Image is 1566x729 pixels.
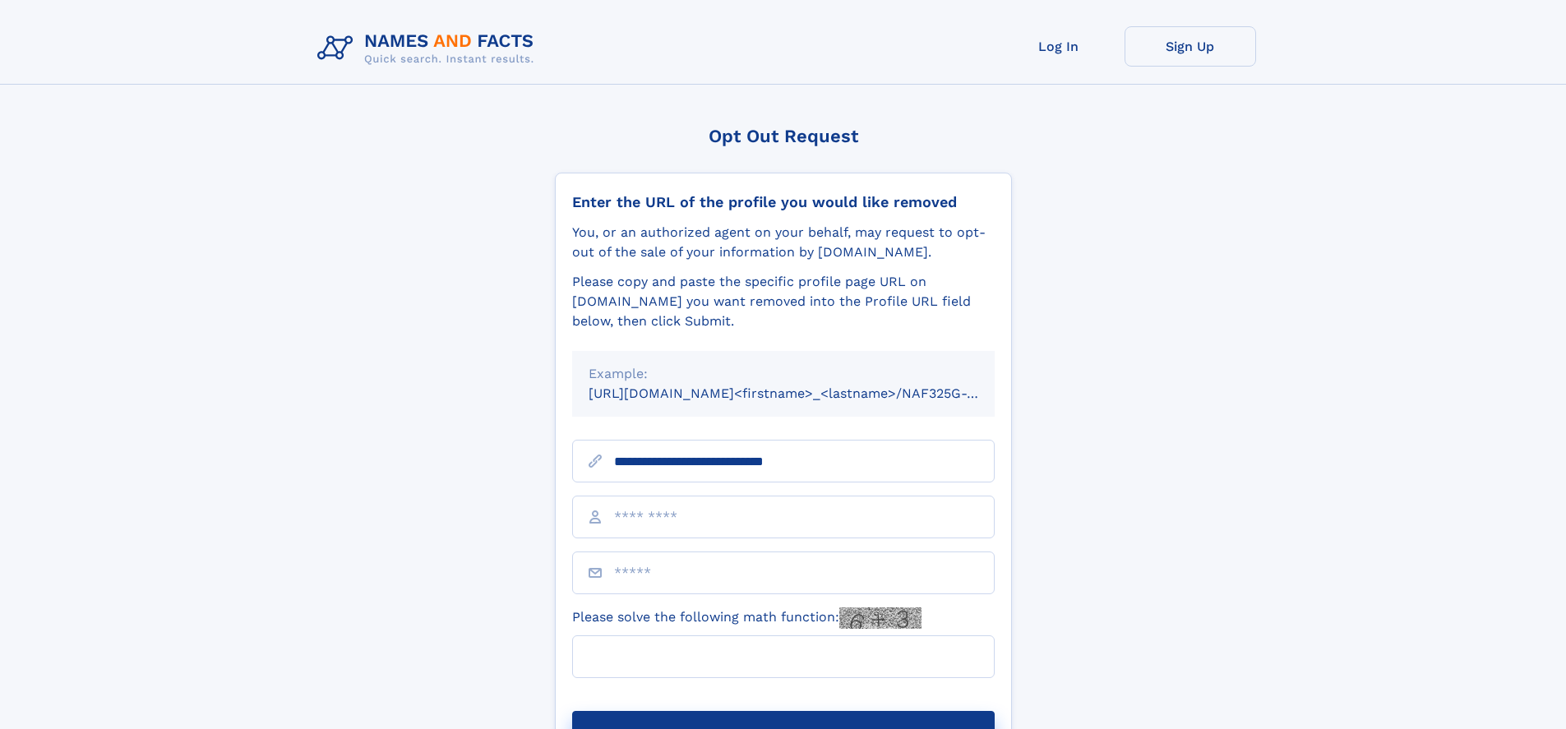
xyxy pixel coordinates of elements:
a: Log In [993,26,1125,67]
div: Please copy and paste the specific profile page URL on [DOMAIN_NAME] you want removed into the Pr... [572,272,995,331]
img: Logo Names and Facts [311,26,547,71]
small: [URL][DOMAIN_NAME]<firstname>_<lastname>/NAF325G-xxxxxxxx [589,385,1026,401]
label: Please solve the following math function: [572,607,922,629]
div: Opt Out Request [555,126,1012,146]
div: Enter the URL of the profile you would like removed [572,193,995,211]
a: Sign Up [1125,26,1256,67]
div: Example: [589,364,978,384]
div: You, or an authorized agent on your behalf, may request to opt-out of the sale of your informatio... [572,223,995,262]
